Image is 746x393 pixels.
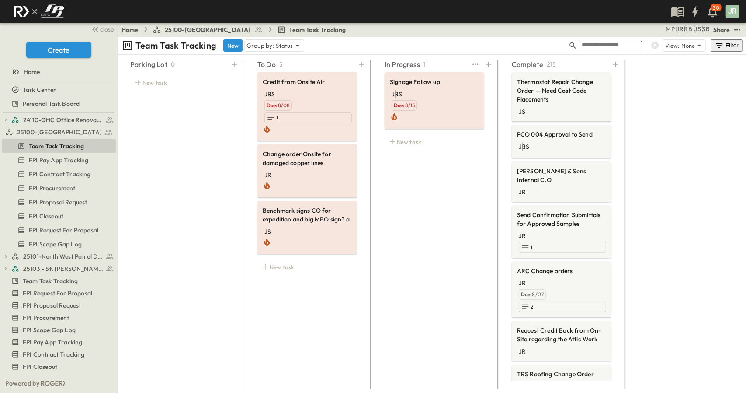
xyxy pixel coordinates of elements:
div: 24110-GHC Office Renovationstest [2,113,116,127]
button: Filter [711,39,743,52]
span: FPI Proposal Request [23,301,81,310]
a: FPI Scope Gap Log [2,238,114,250]
a: 24110-GHC Office Renovations [11,114,114,126]
span: 1 [531,244,532,251]
a: FPI Request For Proposal [2,224,114,236]
span: FPI Closeout [23,362,57,371]
a: Home [121,25,139,34]
span: Benchmark signs CO for expedition and big MBO sign? a [263,206,352,224]
a: FPI Request For Proposal [2,287,114,299]
a: Home [2,66,114,78]
div: FPI Contract Trackingtest [2,167,116,181]
p: 30 [713,4,719,11]
button: JR [725,4,740,19]
div: Share [713,25,730,34]
span: 24110-GHC Office Renovations [23,116,103,124]
nav: breadcrumbs [121,25,351,34]
span: 8/15 [405,102,415,109]
span: 25100-Vanguard Prep School [17,128,102,137]
div: JS [522,142,529,151]
span: ARC Change orders [517,267,606,275]
span: FPI Request For Proposal [29,226,98,235]
span: Team Task Tracking [29,142,84,151]
span: FPI Scope Gap Log [23,326,76,334]
p: 0 [171,60,175,69]
div: FPI Scope Gap Logtest [2,323,116,337]
a: 25100-Vanguard Prep School [5,126,114,138]
span: Due: [267,102,278,109]
div: Credit from Onsite AirJRJSDue:8/081 [257,72,357,141]
a: FPI Procurement [2,182,114,194]
div: JR [519,347,526,356]
span: Due: [521,291,532,298]
span: Due: [394,102,405,109]
div: JR [519,188,526,196]
p: Group by: [246,41,274,50]
div: JR [264,171,271,179]
span: 1 [276,114,278,121]
span: Thermostat Repair Change Order -- Need Cost Code Placements [517,77,606,104]
a: Personal Task Board [2,98,114,110]
div: FPI Request For Proposaltest [2,223,116,237]
div: Send Confirmation Submittals for Approved SamplesJR1 [512,205,611,258]
div: JR [392,90,399,98]
a: FPI Proposal Request [2,299,114,312]
p: 1 [423,60,426,69]
div: FPI Procurementtest [2,311,116,325]
span: FPI Pay App Tracking [29,156,88,165]
div: FPI Pay App Trackingtest [2,335,116,349]
div: Monica Pruteanu (mpruteanu@fpibuilders.com) [666,25,675,33]
div: JR [519,279,526,288]
span: Change order Onsite for damaged copper lines [263,150,352,167]
span: TRS Roofing Change Order [517,370,606,379]
a: Team Task Tracking [277,25,346,34]
span: 25103 - St. [PERSON_NAME] Phase 2 [23,264,103,273]
p: In Progress [385,59,420,70]
p: Team Task Tracking [135,39,216,52]
a: FPI Procurement [2,312,114,324]
span: FPI Proposal Request [29,198,87,207]
div: JR [264,90,271,98]
p: View: [665,42,680,50]
div: JR [726,5,739,18]
div: Request Credit Back from On-Site regarding the Attic WorkJR [512,321,611,361]
div: Personal Task Boardtest [2,97,116,111]
span: Personal Task Board [23,99,80,108]
p: Parking Lot [130,59,167,70]
div: 25100-Vanguard Prep Schooltest [2,125,116,139]
div: FPI Closeouttest [2,360,116,374]
div: JS [268,90,275,98]
a: 25103 - St. [PERSON_NAME] Phase 2 [11,263,114,275]
div: Jesse Sullivan (jsullivan@fpibuilders.com) [694,25,701,33]
div: JR [519,232,526,240]
a: FPI Closeout [2,210,114,222]
div: ARC Change ordersJRDue:8/072 [512,261,611,317]
a: 25100-[GEOGRAPHIC_DATA] [153,25,263,34]
div: Filter [715,41,739,50]
div: FPI Pay App Trackingtest [2,153,116,167]
span: 8/08 [278,102,290,109]
div: [PERSON_NAME] & Sons Internal C.OJR [512,161,611,202]
span: 8/07 [532,291,544,298]
div: FPI Proposal Requesttest [2,298,116,312]
span: 25100-[GEOGRAPHIC_DATA] [165,25,251,34]
div: Team Task Trackingtest [2,274,116,288]
div: FPI Contract Trackingtest [2,347,116,361]
div: Benchmark signs CO for expedition and big MBO sign? aJS [257,201,357,254]
span: close [101,25,114,34]
div: New task [257,261,357,273]
p: To Do [257,59,276,70]
a: FPI Contract Tracking [2,348,114,361]
div: Sterling Barnett (sterling@fpibuilders.com) [702,25,710,33]
div: Thermostat Repair Change Order -- Need Cost Code PlacementsJS [512,72,611,121]
div: Jayden Ramirez (jramirez@fpibuilders.com) [676,25,684,33]
div: FPI Scope Gap Logtest [2,237,116,251]
div: 25101-North West Patrol Divisiontest [2,249,116,263]
span: FPI Scope Gap Log [29,240,82,249]
a: FPI Scope Gap Log [2,324,114,336]
span: Signage Follow up [390,77,479,86]
div: Team Task Trackingtest [2,139,116,153]
p: 215 [547,60,556,69]
span: FPI Request For Proposal [23,289,92,298]
span: [PERSON_NAME] & Sons Internal C.O [517,167,606,184]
